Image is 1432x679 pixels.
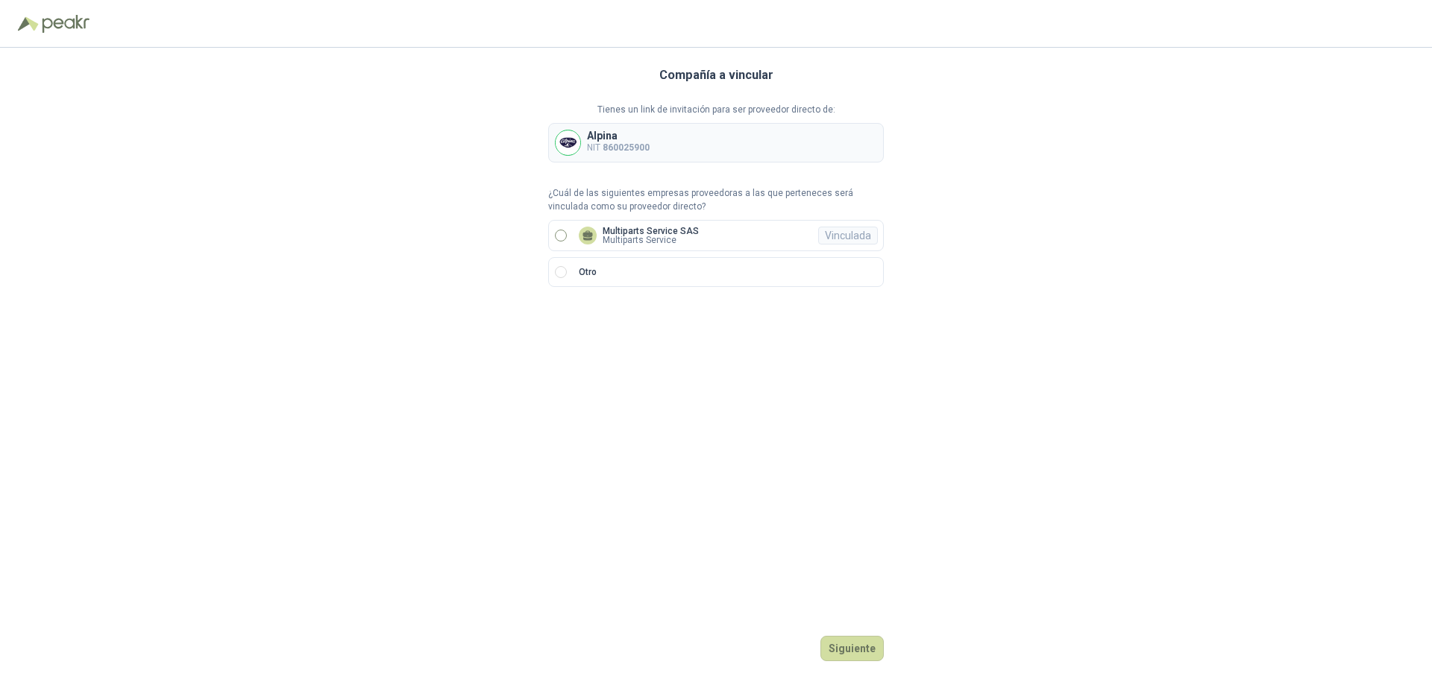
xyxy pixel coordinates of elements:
img: Logo [18,16,39,31]
img: Peakr [42,15,89,33]
p: Multiparts Service SAS [603,227,699,236]
button: Siguiente [820,636,884,661]
div: Vinculada [818,227,878,244]
p: Alpina [587,130,650,141]
p: Tienes un link de invitación para ser proveedor directo de: [548,103,884,117]
p: Multiparts Service [603,236,699,244]
p: NIT [587,141,650,155]
b: 860025900 [603,142,650,153]
p: Otro [579,265,597,280]
img: Company Logo [556,130,580,155]
h3: Compañía a vincular [659,66,773,85]
p: ¿Cuál de las siguientes empresas proveedoras a las que perteneces será vinculada como su proveedo... [548,186,884,215]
